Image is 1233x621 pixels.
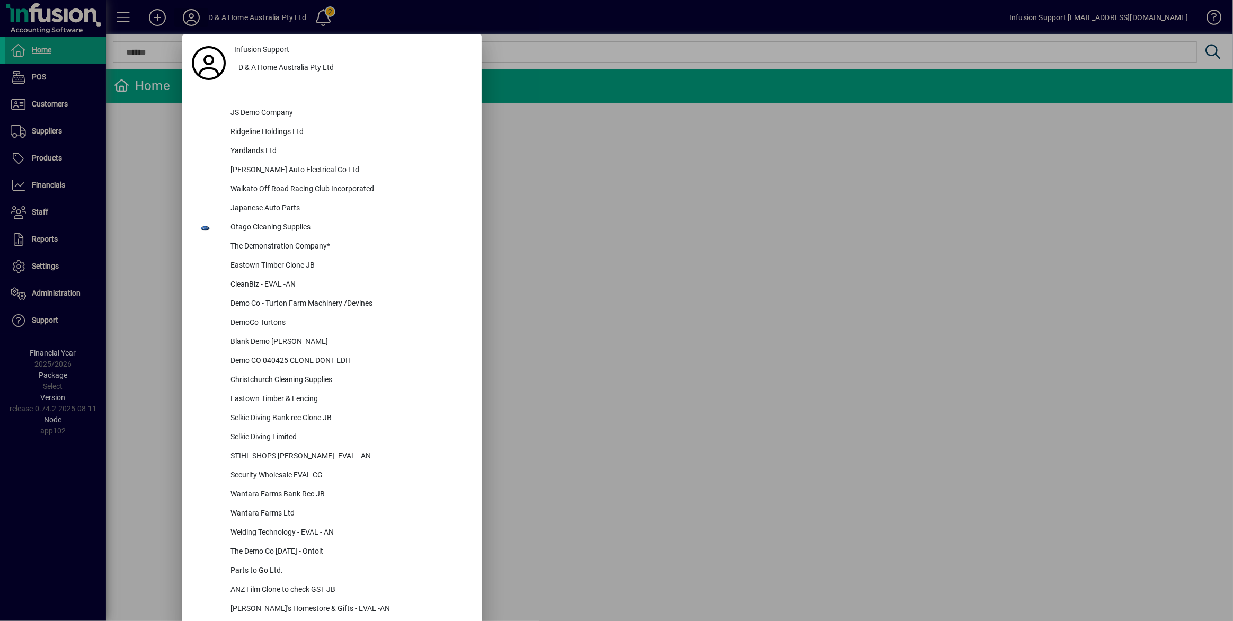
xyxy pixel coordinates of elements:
button: Blank Demo [PERSON_NAME] [188,333,476,352]
button: Selkie Diving Limited [188,428,476,447]
div: Demo CO 040425 CLONE DONT EDIT [222,352,476,371]
button: ANZ Film Clone to check GST JB [188,581,476,600]
button: CleanBiz - EVAL -AN [188,276,476,295]
button: Eastown Timber & Fencing [188,390,476,409]
div: Blank Demo [PERSON_NAME] [222,333,476,352]
a: Profile [188,54,230,73]
button: Otago Cleaning Supplies [188,218,476,237]
div: Eastown Timber Clone JB [222,256,476,276]
button: Waikato Off Road Racing Club Incorporated [188,180,476,199]
div: The Demo Co [DATE] - Ontoit [222,543,476,562]
div: Waikato Off Road Racing Club Incorporated [222,180,476,199]
button: The Demo Co [DATE] - Ontoit [188,543,476,562]
div: Parts to Go Ltd. [222,562,476,581]
button: Wantara Farms Bank Rec JB [188,485,476,504]
button: The Demonstration Company* [188,237,476,256]
div: Selkie Diving Limited [222,428,476,447]
button: Christchurch Cleaning Supplies [188,371,476,390]
div: The Demonstration Company* [222,237,476,256]
div: JS Demo Company [222,104,476,123]
a: Infusion Support [230,40,476,59]
div: Wantara Farms Ltd [222,504,476,524]
div: [PERSON_NAME] Auto Electrical Co Ltd [222,161,476,180]
span: Infusion Support [234,44,289,55]
button: Yardlands Ltd [188,142,476,161]
div: Christchurch Cleaning Supplies [222,371,476,390]
div: [PERSON_NAME]'s Homestore & Gifts - EVAL -AN [222,600,476,619]
div: Yardlands Ltd [222,142,476,161]
div: STIHL SHOPS [PERSON_NAME]- EVAL - AN [222,447,476,466]
button: Wantara Farms Ltd [188,504,476,524]
button: Eastown Timber Clone JB [188,256,476,276]
div: CleanBiz - EVAL -AN [222,276,476,295]
div: Japanese Auto Parts [222,199,476,218]
button: Welding Technology - EVAL - AN [188,524,476,543]
button: Security Wholesale EVAL CG [188,466,476,485]
div: Selkie Diving Bank rec Clone JB [222,409,476,428]
button: Japanese Auto Parts [188,199,476,218]
div: ANZ Film Clone to check GST JB [222,581,476,600]
div: DemoCo Turtons [222,314,476,333]
button: Selkie Diving Bank rec Clone JB [188,409,476,428]
button: [PERSON_NAME]'s Homestore & Gifts - EVAL -AN [188,600,476,619]
button: Parts to Go Ltd. [188,562,476,581]
div: Ridgeline Holdings Ltd [222,123,476,142]
button: Demo CO 040425 CLONE DONT EDIT [188,352,476,371]
div: Otago Cleaning Supplies [222,218,476,237]
button: [PERSON_NAME] Auto Electrical Co Ltd [188,161,476,180]
button: JS Demo Company [188,104,476,123]
div: Welding Technology - EVAL - AN [222,524,476,543]
button: D & A Home Australia Pty Ltd [230,59,476,78]
button: Ridgeline Holdings Ltd [188,123,476,142]
div: Eastown Timber & Fencing [222,390,476,409]
button: Demo Co - Turton Farm Machinery /Devines [188,295,476,314]
div: Demo Co - Turton Farm Machinery /Devines [222,295,476,314]
div: Security Wholesale EVAL CG [222,466,476,485]
button: STIHL SHOPS [PERSON_NAME]- EVAL - AN [188,447,476,466]
div: Wantara Farms Bank Rec JB [222,485,476,504]
button: DemoCo Turtons [188,314,476,333]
